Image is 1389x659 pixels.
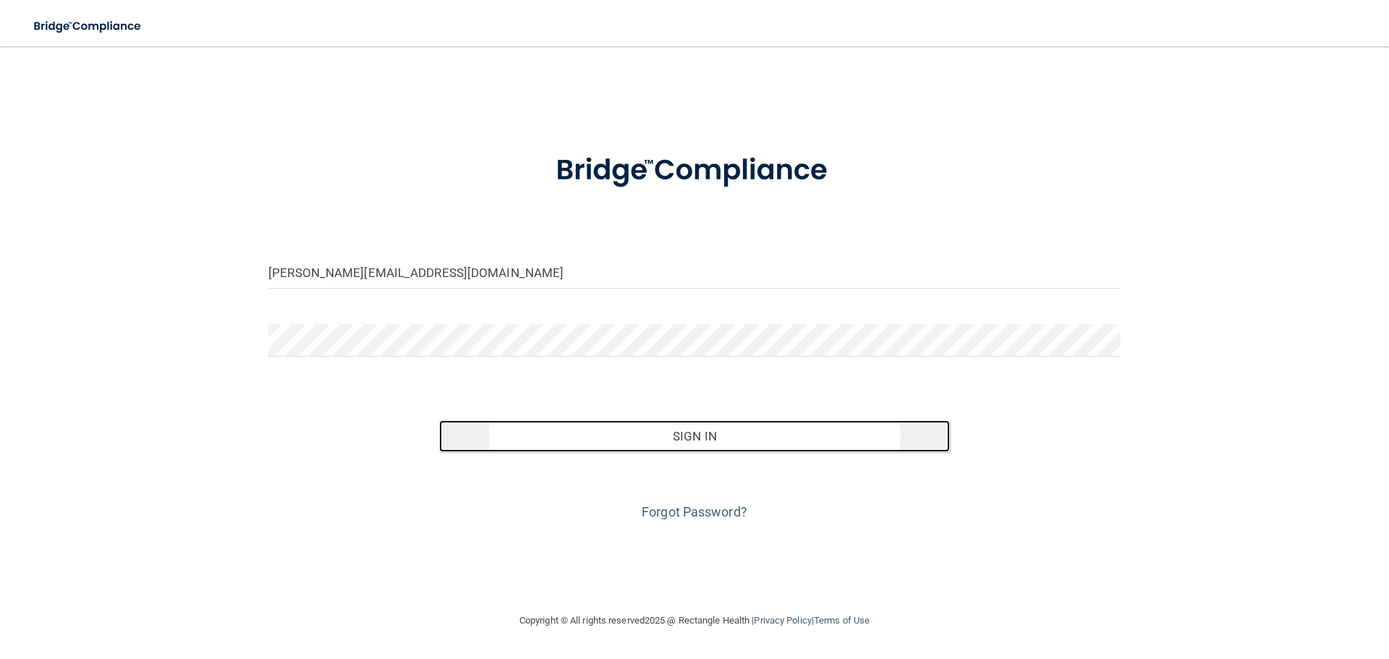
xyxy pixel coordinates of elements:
div: Copyright © All rights reserved 2025 @ Rectangle Health | | [430,598,959,644]
a: Terms of Use [814,615,870,626]
input: Email [268,256,1121,289]
a: Privacy Policy [754,615,811,626]
a: Forgot Password? [642,504,747,519]
img: bridge_compliance_login_screen.278c3ca4.svg [526,133,863,208]
button: Sign In [439,420,951,452]
img: bridge_compliance_login_screen.278c3ca4.svg [22,12,155,41]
